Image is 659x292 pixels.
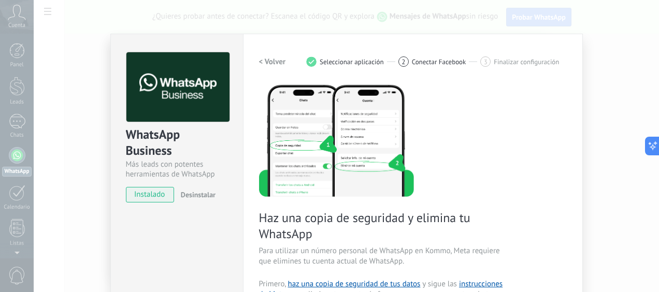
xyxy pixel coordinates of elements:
[259,57,286,67] h2: < Volver
[402,57,405,66] span: 2
[259,52,286,71] button: < Volver
[320,58,384,66] span: Seleccionar aplicación
[126,126,228,159] div: WhatsApp Business
[126,52,230,122] img: logo_main.png
[177,187,216,202] button: Desinstalar
[412,58,466,66] span: Conectar Facebook
[126,159,228,179] div: Más leads con potentes herramientas de WhatsApp
[126,187,174,202] span: instalado
[259,83,414,197] img: delete personal phone
[288,279,420,289] a: haz una copia de seguridad de tus datos
[494,58,559,66] span: Finalizar configuración
[259,246,506,267] span: Para utilizar un número personal de WhatsApp en Kommo, Meta requiere que elimines tu cuenta actua...
[181,190,216,199] span: Desinstalar
[259,210,506,242] span: Haz una copia de seguridad y elimina tu WhatsApp
[484,57,488,66] span: 3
